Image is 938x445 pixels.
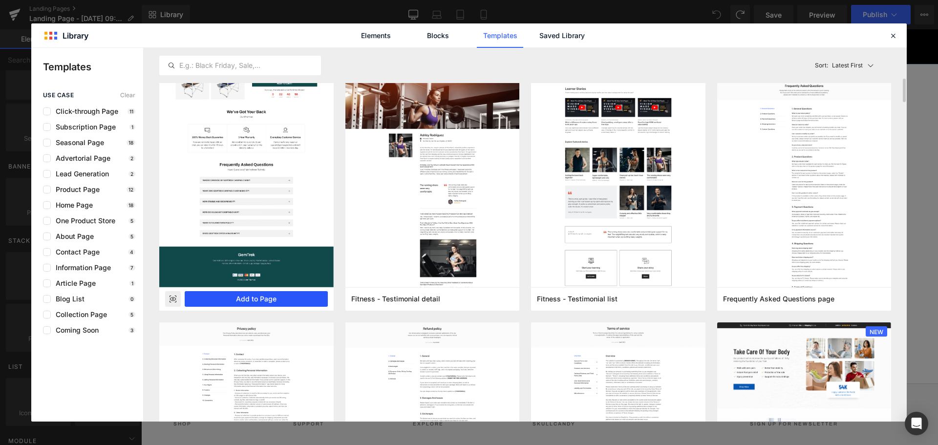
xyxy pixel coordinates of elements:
[32,389,142,399] summary: Shop
[128,171,135,177] p: 2
[272,415,314,424] a: Contact Us
[51,154,110,162] span: Advertorial Page
[250,12,309,23] span: Headphones
[51,217,115,225] span: One Product Store
[477,23,523,48] a: Templates
[51,279,96,287] span: Article Page
[128,155,135,161] p: 2
[345,80,520,379] img: cbe28038-c0c0-4e55-9a5b-85cbf036daec.png
[905,412,928,435] div: Open Intercom Messenger
[391,389,501,399] summary: Skullcandy
[128,265,135,271] p: 7
[128,218,135,224] p: 5
[128,312,135,318] p: 5
[723,295,834,303] span: Frequently Asked Questions page
[51,295,85,303] span: Blog List
[331,12,370,23] span: Earbuds
[43,92,74,99] span: use case
[51,233,94,240] span: About Page
[866,326,887,338] span: NEW
[385,6,434,29] a: Gaming
[51,139,104,147] span: Seasonal Page
[243,6,316,29] a: Headphones
[355,206,443,226] a: Explore Template
[531,80,705,293] img: 17f71878-3d74-413f-8a46-9f1c7175c39a.png
[152,391,183,399] p: Support
[717,80,892,330] img: c6f0760d-10a5-458a-a3a5-dee21d870ebc.png
[152,415,169,424] a: FAQ
[272,389,382,399] summary: Explore
[128,108,135,114] p: 11
[51,170,109,178] span: Lead Generation
[128,233,135,239] p: 5
[51,326,99,334] span: Coming Soon
[541,6,628,29] a: Crusher® Bass
[127,140,135,146] p: 18
[609,389,765,399] summary: Sign up for Newsletter
[51,264,111,272] span: Information Page
[128,296,135,302] p: 0
[441,6,534,29] a: Limited Editions
[32,415,80,424] a: Headphones
[351,295,440,303] span: Fitness - Testimonial detail
[165,291,181,307] div: Preview
[811,56,892,75] button: Latest FirstSort:Latest First
[121,233,676,240] p: or Drag & Drop elements from left sidebar
[609,411,765,433] input: Enter email here
[754,411,765,433] button: Subscribe
[415,23,461,48] a: Blocks
[391,415,457,424] a: About Skullcandy
[392,12,426,23] span: Gaming
[272,391,302,399] p: Explore
[127,187,135,192] p: 12
[549,12,620,23] span: Crusher® Bass
[128,249,135,255] p: 4
[51,248,100,256] span: Contact Page
[51,311,107,318] span: Collection Page
[129,124,135,130] p: 1
[9,221,16,273] p: Newsletter
[448,12,527,23] span: Limited Editions
[323,6,378,29] a: Earbuds
[51,186,100,193] span: Product Page
[832,61,863,70] p: Latest First
[51,123,116,131] span: Subscription Page
[120,92,135,99] span: Clear
[43,60,143,74] p: Templates
[539,23,585,48] a: Saved Library
[815,62,828,69] span: Sort:
[353,23,399,48] a: Elements
[129,280,135,286] p: 1
[391,391,434,399] p: Skullcandy
[185,291,328,307] button: Add to Page
[677,7,702,28] summary: Search our site
[51,201,93,209] span: Home Page
[609,391,697,399] p: Sign up for Newsletter
[537,295,618,303] span: Fitness - Testimonial list
[51,107,118,115] span: Click-through Page
[128,327,135,333] p: 3
[152,389,262,399] summary: Support
[32,9,126,26] img: Skullcandy Singapore
[127,202,135,208] p: 18
[160,60,320,71] input: E.g.: Black Friday, Sale,...
[32,391,50,399] p: Shop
